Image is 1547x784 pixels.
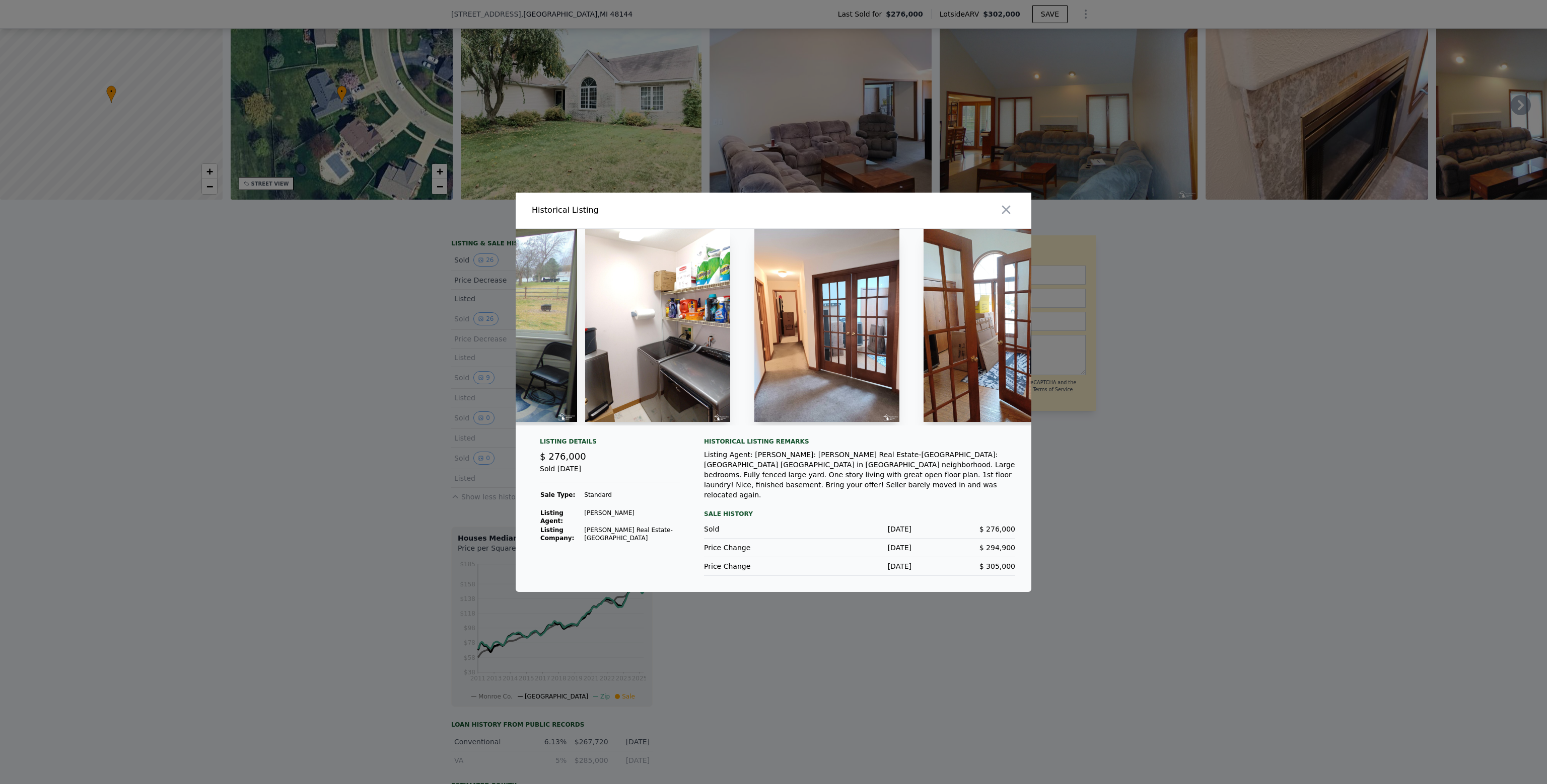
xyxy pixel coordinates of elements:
div: Historical Listing [532,204,769,216]
img: Property Img [754,229,899,422]
div: [DATE] [808,543,911,553]
div: Sold [DATE] [540,464,680,482]
div: Sale History [704,508,1015,520]
div: [DATE] [808,561,911,571]
div: Listing Agent: [PERSON_NAME]: [PERSON_NAME] Real Estate-[GEOGRAPHIC_DATA]: [GEOGRAPHIC_DATA] [GEO... [704,450,1015,500]
td: [PERSON_NAME] Real Estate-[GEOGRAPHIC_DATA] [584,526,680,543]
img: Property Img [924,229,1069,422]
img: Property Img [585,229,730,422]
div: Price Change [704,543,808,553]
span: $ 276,000 [979,525,1015,533]
div: [DATE] [808,524,911,534]
span: $ 276,000 [540,451,586,462]
td: [PERSON_NAME] [584,508,680,526]
div: Historical Listing remarks [704,438,1015,446]
strong: Listing Company: [540,527,574,542]
span: $ 305,000 [979,562,1015,570]
td: Standard [584,490,680,499]
div: Sold [704,524,808,534]
strong: Listing Agent: [540,509,564,525]
div: Price Change [704,561,808,571]
span: $ 294,900 [979,544,1015,552]
strong: Sale Type: [540,491,575,498]
div: Listing Details [540,438,680,450]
